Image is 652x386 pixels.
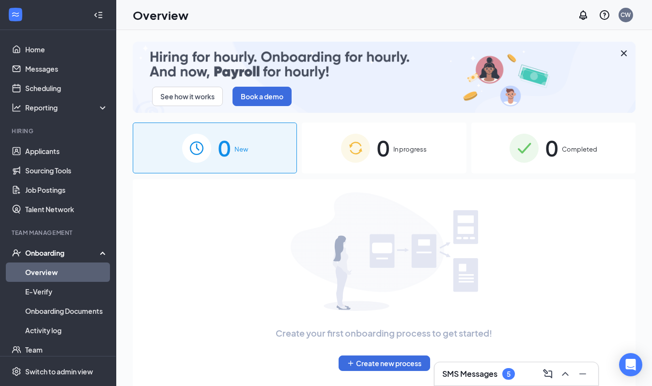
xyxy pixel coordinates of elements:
a: Sourcing Tools [25,161,108,180]
div: Switch to admin view [25,367,93,376]
div: Team Management [12,229,106,237]
svg: ComposeMessage [542,368,554,380]
a: Talent Network [25,200,108,219]
svg: WorkstreamLogo [11,10,20,19]
div: 5 [507,370,511,378]
div: CW [621,11,631,19]
div: Open Intercom Messenger [619,353,642,376]
a: Home [25,40,108,59]
button: ComposeMessage [540,366,556,382]
span: Create your first onboarding process to get started! [276,326,493,340]
svg: Minimize [577,368,589,380]
span: New [234,144,248,154]
svg: Collapse [93,10,103,20]
img: payroll-small.gif [133,42,636,113]
svg: Analysis [12,103,21,112]
h1: Overview [133,7,188,23]
a: E-Verify [25,282,108,301]
a: Messages [25,59,108,78]
a: Team [25,340,108,359]
svg: ChevronUp [559,368,571,380]
span: 0 [218,131,231,165]
a: Overview [25,262,108,282]
button: Book a demo [233,87,292,106]
span: In progress [393,144,427,154]
span: Completed [562,144,597,154]
svg: Notifications [577,9,589,21]
button: ChevronUp [558,366,573,382]
a: Applicants [25,141,108,161]
h3: SMS Messages [442,369,497,379]
a: Job Postings [25,180,108,200]
div: Reporting [25,103,109,112]
svg: Cross [618,47,630,59]
button: Minimize [575,366,590,382]
span: 0 [377,131,389,165]
a: Onboarding Documents [25,301,108,321]
svg: UserCheck [12,248,21,258]
svg: QuestionInfo [599,9,610,21]
span: 0 [545,131,558,165]
button: PlusCreate new process [339,355,430,371]
svg: Settings [12,367,21,376]
div: Hiring [12,127,106,135]
svg: Plus [347,359,355,367]
a: Scheduling [25,78,108,98]
a: Activity log [25,321,108,340]
button: See how it works [152,87,223,106]
div: Onboarding [25,248,100,258]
